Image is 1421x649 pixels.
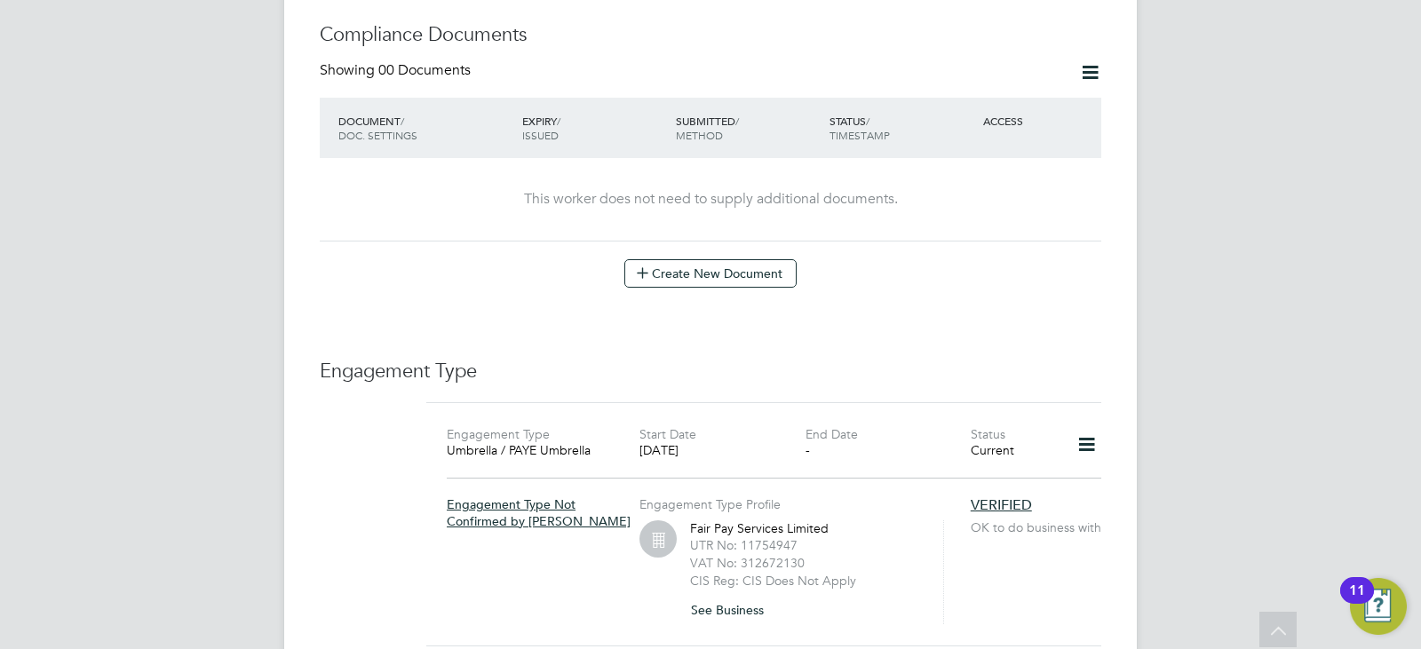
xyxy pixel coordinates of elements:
div: Fair Pay Services Limited [690,520,921,625]
label: Engagement Type Profile [639,496,781,512]
div: [DATE] [639,442,805,458]
span: OK to do business with [971,519,1108,535]
div: - [806,442,971,458]
div: EXPIRY [518,105,671,151]
div: Showing [320,61,474,80]
div: Current [971,442,1053,458]
label: End Date [806,426,858,442]
div: SUBMITTED [671,105,825,151]
label: CIS Reg: CIS Does Not Apply [690,573,856,589]
span: METHOD [676,128,723,142]
button: See Business [690,596,778,624]
label: VAT No: 312672130 [690,555,805,571]
label: Start Date [639,426,696,442]
span: / [401,114,404,128]
label: Status [971,426,1005,442]
label: Engagement Type [447,426,550,442]
span: TIMESTAMP [830,128,890,142]
h3: Compliance Documents [320,22,1101,48]
span: / [866,114,869,128]
button: Open Resource Center, 11 new notifications [1350,578,1407,635]
label: UTR No: 11754947 [690,537,798,553]
div: STATUS [825,105,979,151]
div: This worker does not need to supply additional documents. [337,190,1084,209]
span: ISSUED [522,128,559,142]
span: Engagement Type Not Confirmed by [PERSON_NAME] [447,496,631,528]
div: ACCESS [979,105,1101,137]
div: DOCUMENT [334,105,518,151]
span: 00 Documents [378,61,471,79]
span: / [735,114,739,128]
h3: Engagement Type [320,359,1101,384]
div: 11 [1349,590,1365,613]
div: Umbrella / PAYE Umbrella [447,442,612,458]
button: Create New Document [624,259,797,288]
span: VERIFIED [971,496,1032,514]
span: DOC. SETTINGS [338,128,417,142]
span: / [557,114,560,128]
